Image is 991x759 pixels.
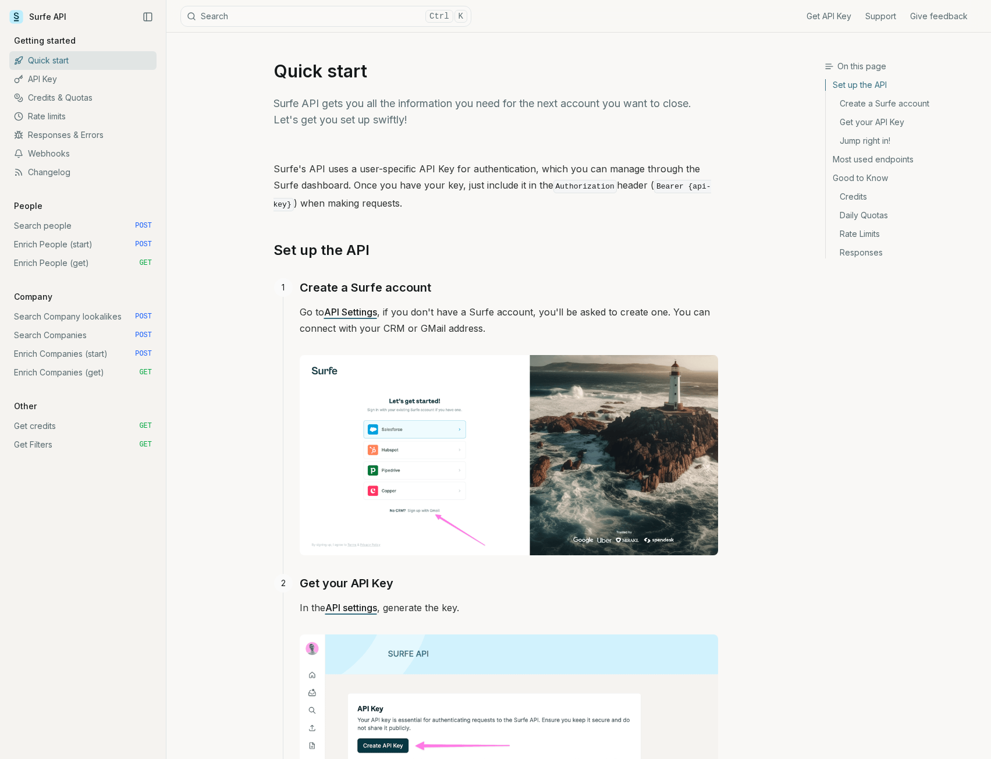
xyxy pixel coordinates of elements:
[300,574,393,593] a: Get your API Key
[910,10,968,22] a: Give feedback
[9,326,157,345] a: Search Companies POST
[135,349,152,359] span: POST
[139,368,152,377] span: GET
[9,363,157,382] a: Enrich Companies (get) GET
[826,150,982,169] a: Most used endpoints
[9,235,157,254] a: Enrich People (start) POST
[9,345,157,363] a: Enrich Companies (start) POST
[180,6,471,27] button: SearchCtrlK
[300,278,431,297] a: Create a Surfe account
[826,132,982,150] a: Jump right in!
[826,79,982,94] a: Set up the API
[807,10,851,22] a: Get API Key
[9,254,157,272] a: Enrich People (get) GET
[273,241,370,260] a: Set up the API
[826,94,982,113] a: Create a Surfe account
[139,440,152,449] span: GET
[9,200,47,212] p: People
[324,306,377,318] a: API Settings
[325,602,377,613] a: API settings
[826,206,982,225] a: Daily Quotas
[425,10,453,23] kbd: Ctrl
[9,291,57,303] p: Company
[826,169,982,187] a: Good to Know
[9,8,66,26] a: Surfe API
[826,225,982,243] a: Rate Limits
[9,435,157,454] a: Get Filters GET
[9,51,157,70] a: Quick start
[139,8,157,26] button: Collapse Sidebar
[9,307,157,326] a: Search Company lookalikes POST
[139,258,152,268] span: GET
[9,217,157,235] a: Search people POST
[135,331,152,340] span: POST
[826,187,982,206] a: Credits
[9,400,41,412] p: Other
[9,35,80,47] p: Getting started
[826,113,982,132] a: Get your API Key
[825,61,982,72] h3: On this page
[300,304,718,336] p: Go to , if you don't have a Surfe account, you'll be asked to create one. You can connect with yo...
[553,180,617,193] code: Authorization
[9,70,157,88] a: API Key
[135,240,152,249] span: POST
[273,61,718,81] h1: Quick start
[135,221,152,230] span: POST
[273,95,718,128] p: Surfe API gets you all the information you need for the next account you want to close. Let's get...
[9,107,157,126] a: Rate limits
[9,126,157,144] a: Responses & Errors
[300,355,718,555] img: Image
[865,10,896,22] a: Support
[139,421,152,431] span: GET
[454,10,467,23] kbd: K
[273,161,718,213] p: Surfe's API uses a user-specific API Key for authentication, which you can manage through the Sur...
[826,243,982,258] a: Responses
[9,417,157,435] a: Get credits GET
[9,144,157,163] a: Webhooks
[135,312,152,321] span: POST
[9,88,157,107] a: Credits & Quotas
[9,163,157,182] a: Changelog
